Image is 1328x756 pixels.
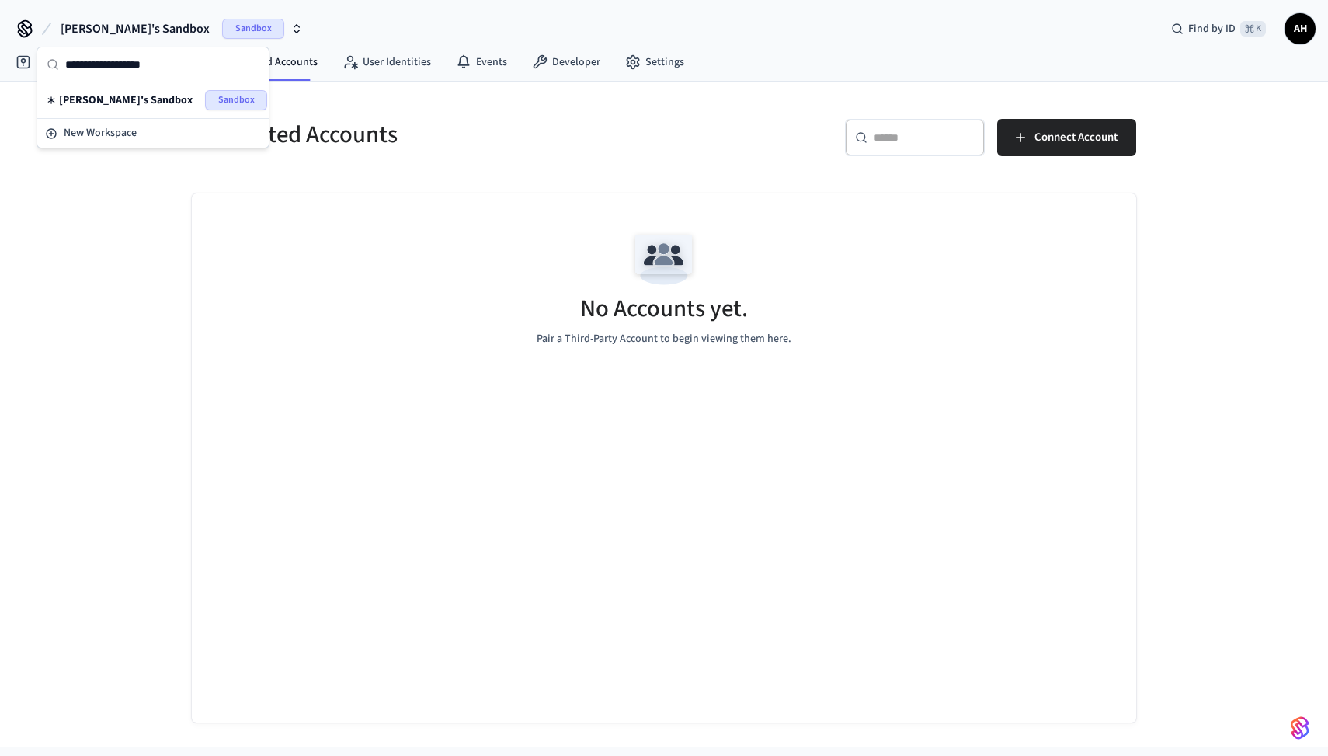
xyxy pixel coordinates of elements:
[613,48,697,76] a: Settings
[64,125,137,141] span: New Workspace
[37,82,269,118] div: Suggestions
[537,331,791,347] p: Pair a Third-Party Account to begin viewing them here.
[1291,716,1309,740] img: SeamLogoGradient.69752ec5.svg
[39,120,267,146] button: New Workspace
[330,48,443,76] a: User Identities
[520,48,613,76] a: Developer
[997,119,1136,156] button: Connect Account
[1286,15,1314,43] span: AH
[205,90,267,110] span: Sandbox
[61,19,210,38] span: [PERSON_NAME]'s Sandbox
[629,225,699,294] img: Team Empty State
[59,92,193,108] span: [PERSON_NAME]'s Sandbox
[1188,21,1236,37] span: Find by ID
[580,293,748,325] h5: No Accounts yet.
[1285,13,1316,44] button: AH
[1240,21,1266,37] span: ⌘ K
[1034,127,1118,148] span: Connect Account
[1159,15,1278,43] div: Find by ID⌘ K
[443,48,520,76] a: Events
[222,19,284,39] span: Sandbox
[3,48,84,76] a: Devices
[192,119,655,151] h5: Connected Accounts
